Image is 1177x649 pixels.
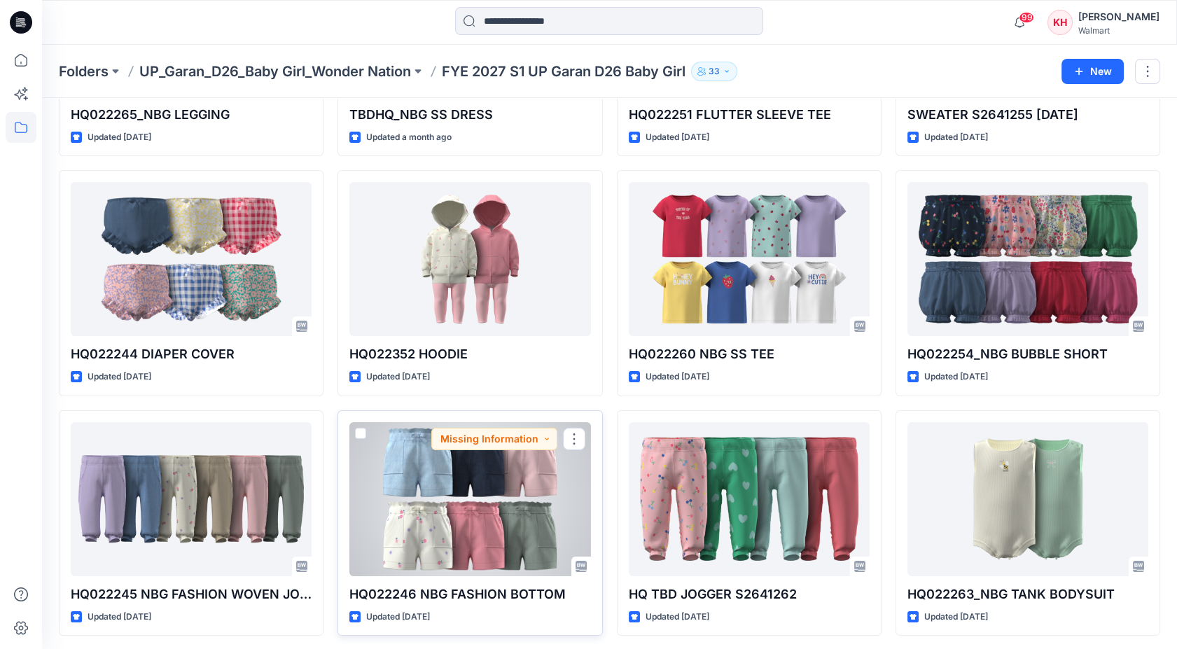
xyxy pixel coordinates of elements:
[349,344,590,364] p: HQ022352 HOODIE
[924,130,988,145] p: Updated [DATE]
[88,370,151,384] p: Updated [DATE]
[71,344,312,364] p: HQ022244 DIAPER COVER
[88,610,151,624] p: Updated [DATE]
[71,105,312,125] p: HQ022265_NBG LEGGING
[629,344,870,364] p: HQ022260 NBG SS TEE
[1061,59,1124,84] button: New
[1078,8,1159,25] div: [PERSON_NAME]
[366,610,430,624] p: Updated [DATE]
[139,62,411,81] a: UP_Garan_D26_Baby Girl_Wonder Nation
[646,610,709,624] p: Updated [DATE]
[1078,25,1159,36] div: Walmart
[349,422,590,576] a: HQ022246 NBG FASHION BOTTOM
[1047,10,1073,35] div: KH
[907,344,1148,364] p: HQ022254_NBG BUBBLE SHORT
[366,130,452,145] p: Updated a month ago
[71,422,312,576] a: HQ022245 NBG FASHION WOVEN JOGGER 1
[907,585,1148,604] p: HQ022263_NBG TANK BODYSUIT
[907,182,1148,336] a: HQ022254_NBG BUBBLE SHORT
[59,62,109,81] a: Folders
[349,105,590,125] p: TBDHQ_NBG SS DRESS
[88,130,151,145] p: Updated [DATE]
[71,182,312,336] a: HQ022244 DIAPER COVER
[629,422,870,576] a: HQ TBD JOGGER S2641262
[907,105,1148,125] p: SWEATER S2641255 [DATE]
[646,130,709,145] p: Updated [DATE]
[924,370,988,384] p: Updated [DATE]
[691,62,737,81] button: 33
[924,610,988,624] p: Updated [DATE]
[629,182,870,336] a: HQ022260 NBG SS TEE
[71,585,312,604] p: HQ022245 NBG FASHION WOVEN JOGGER 1
[646,370,709,384] p: Updated [DATE]
[907,422,1148,576] a: HQ022263_NBG TANK BODYSUIT
[709,64,720,79] p: 33
[1019,12,1034,23] span: 99
[349,182,590,336] a: HQ022352 HOODIE
[629,585,870,604] p: HQ TBD JOGGER S2641262
[442,62,685,81] p: FYE 2027 S1 UP Garan D26 Baby Girl
[366,370,430,384] p: Updated [DATE]
[629,105,870,125] p: HQ022251 FLUTTER SLEEVE TEE
[349,585,590,604] p: HQ022246 NBG FASHION BOTTOM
